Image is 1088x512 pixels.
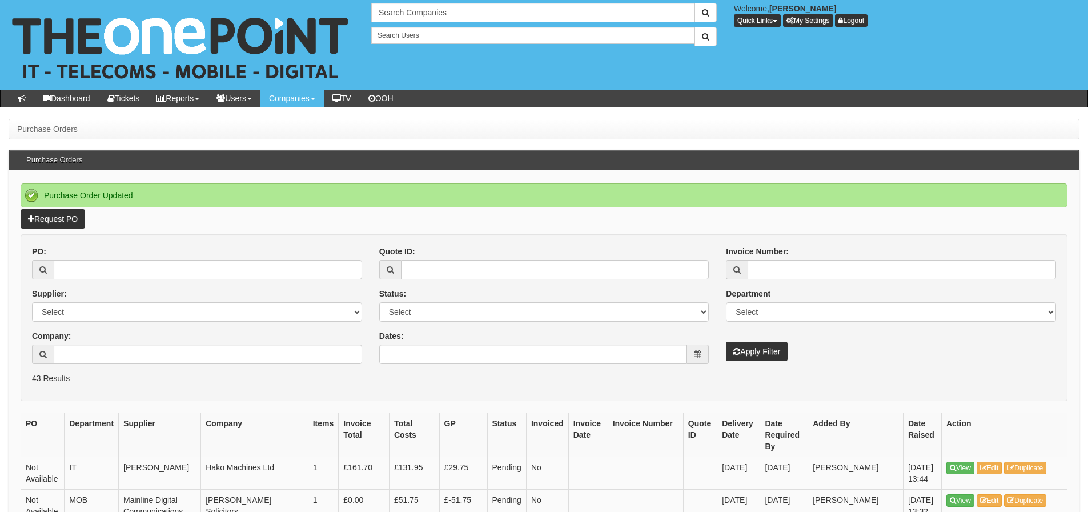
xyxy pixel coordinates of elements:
a: Duplicate [1004,462,1046,474]
th: Invoice Total [339,413,390,457]
th: Delivery Date [717,413,760,457]
th: Invoiced [526,413,568,457]
button: Quick Links [734,14,781,27]
a: OOH [360,90,402,107]
label: Company: [32,330,71,342]
th: Items [308,413,339,457]
label: Dates: [379,330,404,342]
td: [PERSON_NAME] [808,457,904,489]
th: PO [21,413,65,457]
th: Total Costs [389,413,439,457]
th: Supplier [119,413,201,457]
th: Date Raised [904,413,942,457]
a: Request PO [21,209,85,229]
a: TV [324,90,360,107]
a: Duplicate [1004,494,1046,507]
th: Added By [808,413,904,457]
h3: Purchase Orders [21,150,88,170]
label: Quote ID: [379,246,415,257]
input: Search Users [371,27,695,44]
th: Company [201,413,308,457]
th: Invoice Number [608,413,683,457]
th: Action [942,413,1067,457]
label: Supplier: [32,288,67,299]
li: Purchase Orders [17,123,78,135]
label: Status: [379,288,406,299]
td: Hako Machines Ltd [201,457,308,489]
td: [DATE] [717,457,760,489]
a: Companies [260,90,324,107]
td: IT [65,457,119,489]
td: [DATE] [760,457,808,489]
button: Apply Filter [726,342,788,361]
div: Welcome, [725,3,1088,27]
td: [DATE] 13:44 [904,457,942,489]
td: £131.95 [389,457,439,489]
label: Invoice Number: [726,246,789,257]
label: Department [726,288,770,299]
b: [PERSON_NAME] [769,4,836,13]
a: View [946,494,974,507]
a: Edit [977,462,1002,474]
td: £161.70 [339,457,390,489]
td: 1 [308,457,339,489]
td: Not Available [21,457,65,489]
td: £29.75 [439,457,487,489]
a: Edit [977,494,1002,507]
a: My Settings [783,14,833,27]
th: Department [65,413,119,457]
a: Users [208,90,260,107]
th: GP [439,413,487,457]
td: Pending [487,457,526,489]
p: 43 Results [32,373,1056,384]
td: [PERSON_NAME] [119,457,201,489]
input: Search Companies [371,3,695,22]
th: Status [487,413,526,457]
a: Reports [148,90,208,107]
th: Date Required By [760,413,808,457]
div: Purchase Order Updated [21,183,1067,207]
a: Tickets [99,90,148,107]
a: Logout [835,14,868,27]
td: No [526,457,568,489]
th: Quote ID [683,413,717,457]
a: View [946,462,974,474]
label: PO: [32,246,46,257]
th: Invoice Date [568,413,608,457]
a: Dashboard [34,90,99,107]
